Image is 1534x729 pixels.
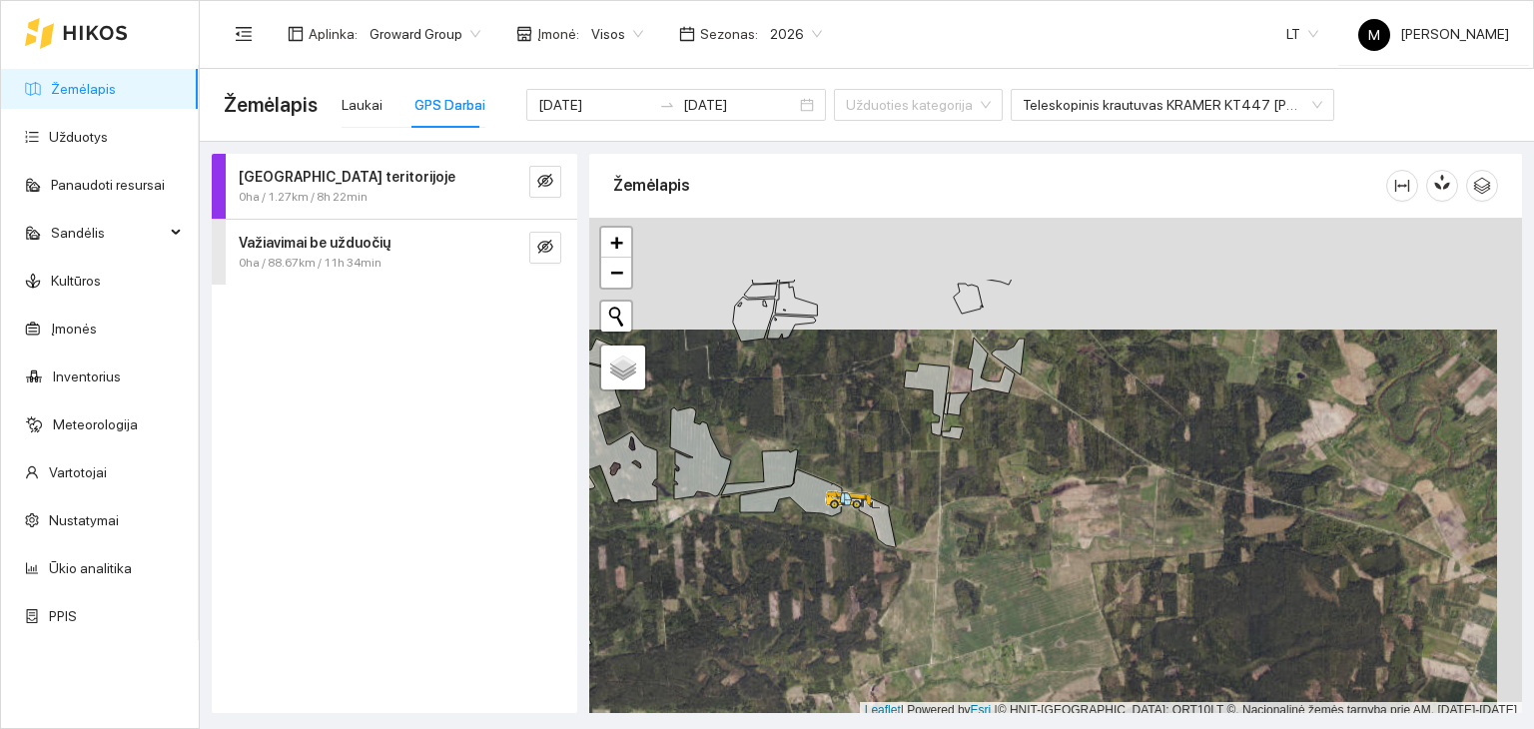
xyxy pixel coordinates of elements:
div: GPS Darbai [414,94,485,116]
a: Zoom out [601,258,631,288]
a: Ūkio analitika [49,560,132,576]
span: [PERSON_NAME] [1358,26,1509,42]
span: eye-invisible [537,173,553,192]
a: Kultūros [51,273,101,289]
div: Laukai [342,94,383,116]
span: Teleskopinis krautuvas KRAMER KT447 Kęstutis [1023,90,1322,120]
button: eye-invisible [529,232,561,264]
strong: Važiavimai be užduočių [239,235,390,251]
span: Įmonė : [537,23,579,45]
input: Pradžios data [538,94,651,116]
a: Meteorologija [53,416,138,432]
a: Vartotojai [49,464,107,480]
a: PPIS [49,608,77,624]
span: | [995,703,998,717]
span: M [1368,19,1380,51]
span: menu-fold [235,25,253,43]
strong: [GEOGRAPHIC_DATA] teritorijoje [239,169,455,185]
span: shop [516,26,532,42]
span: − [610,260,623,285]
span: layout [288,26,304,42]
span: swap-right [659,97,675,113]
span: Sezonas : [700,23,758,45]
div: | Powered by © HNIT-[GEOGRAPHIC_DATA]; ORT10LT ©, Nacionalinė žemės tarnyba prie AM, [DATE]-[DATE] [860,702,1522,719]
a: Nustatymai [49,512,119,528]
span: 0ha / 1.27km / 8h 22min [239,188,368,207]
a: Layers [601,346,645,389]
a: Esri [971,703,992,717]
button: Initiate a new search [601,302,631,332]
span: LT [1286,19,1318,49]
span: Aplinka : [309,23,358,45]
span: 0ha / 88.67km / 11h 34min [239,254,382,273]
div: Žemėlapis [613,157,1386,214]
span: Visos [591,19,643,49]
span: 2026 [770,19,822,49]
span: Groward Group [370,19,480,49]
a: Įmonės [51,321,97,337]
span: Sandėlis [51,213,165,253]
div: Važiavimai be užduočių0ha / 88.67km / 11h 34mineye-invisible [212,220,577,285]
a: Užduotys [49,129,108,145]
button: column-width [1386,170,1418,202]
a: Inventorius [53,368,121,384]
a: Žemėlapis [51,81,116,97]
span: eye-invisible [537,239,553,258]
span: column-width [1387,178,1417,194]
input: Pabaigos data [683,94,796,116]
a: Zoom in [601,228,631,258]
button: eye-invisible [529,166,561,198]
a: Leaflet [865,703,901,717]
span: Žemėlapis [224,89,318,121]
a: Panaudoti resursai [51,177,165,193]
span: calendar [679,26,695,42]
div: [GEOGRAPHIC_DATA] teritorijoje0ha / 1.27km / 8h 22mineye-invisible [212,154,577,219]
button: menu-fold [224,14,264,54]
span: to [659,97,675,113]
span: + [610,230,623,255]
